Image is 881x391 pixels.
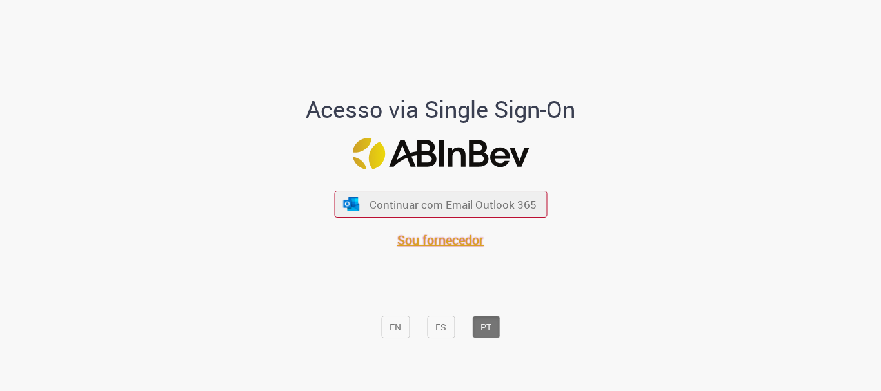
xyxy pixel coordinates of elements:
font: Continuar com Email Outlook 365 [370,197,537,212]
font: ES [435,321,446,333]
img: Logotipo ABInBev [352,138,529,169]
font: PT [480,321,491,333]
button: PT [472,316,500,339]
a: Sou fornecedor [397,231,484,249]
button: EN [381,316,410,339]
font: EN [390,321,401,333]
font: Acesso via Single Sign-On [306,93,575,124]
button: ícone Azure/Microsoft 360 Continuar com Email Outlook 365 [334,191,547,218]
img: ícone Azure/Microsoft 360 [342,197,361,211]
button: ES [427,316,455,339]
